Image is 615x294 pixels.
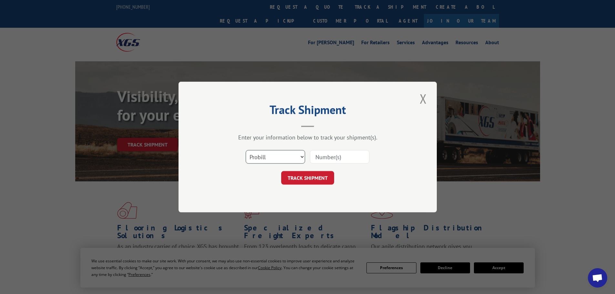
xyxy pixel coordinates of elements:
[211,105,405,117] h2: Track Shipment
[418,90,429,107] button: Close modal
[211,134,405,141] div: Enter your information below to track your shipment(s).
[281,171,334,185] button: TRACK SHIPMENT
[310,150,369,164] input: Number(s)
[588,268,607,288] a: Open chat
